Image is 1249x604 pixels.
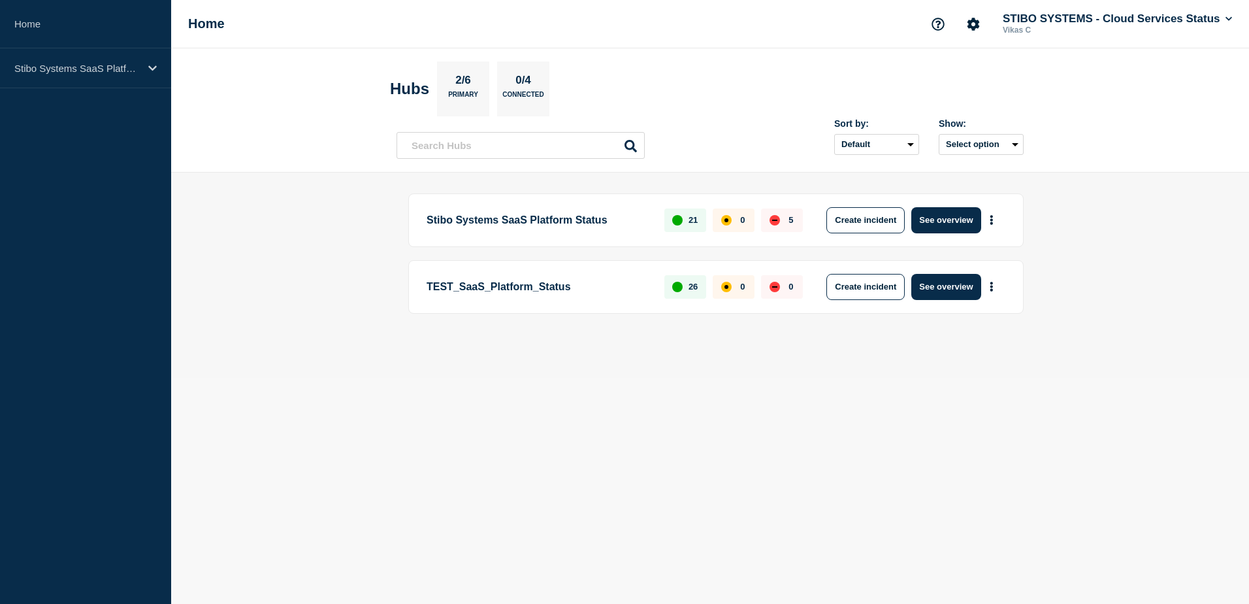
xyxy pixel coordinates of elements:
[397,132,645,159] input: Search Hubs
[672,215,683,226] div: up
[826,274,905,300] button: Create incident
[1000,25,1136,35] p: Vikas C
[983,208,1000,232] button: More actions
[740,215,745,225] p: 0
[721,215,732,226] div: affected
[788,282,793,292] p: 0
[960,10,987,38] button: Account settings
[689,215,698,225] p: 21
[939,134,1024,155] button: Select option
[502,91,543,105] p: Connected
[826,207,905,233] button: Create incident
[14,63,140,74] p: Stibo Systems SaaS Platform Status
[834,134,919,155] select: Sort by
[427,274,649,300] p: TEST_SaaS_Platform_Status
[511,74,536,91] p: 0/4
[911,274,981,300] button: See overview
[788,215,793,225] p: 5
[390,80,429,98] h2: Hubs
[770,215,780,226] div: down
[770,282,780,292] div: down
[721,282,732,292] div: affected
[672,282,683,292] div: up
[188,16,225,31] h1: Home
[939,118,1024,129] div: Show:
[1000,12,1235,25] button: STIBO SYSTEMS - Cloud Services Status
[834,118,919,129] div: Sort by:
[911,207,981,233] button: See overview
[740,282,745,292] p: 0
[983,275,1000,299] button: More actions
[689,282,698,292] p: 26
[448,91,478,105] p: Primary
[924,10,952,38] button: Support
[427,207,649,233] p: Stibo Systems SaaS Platform Status
[451,74,476,91] p: 2/6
